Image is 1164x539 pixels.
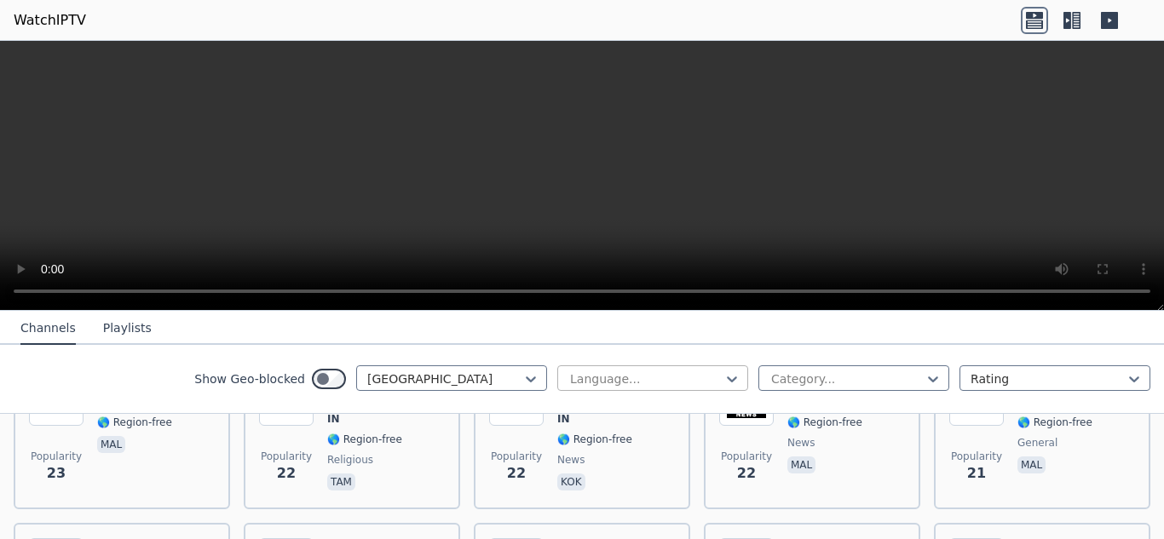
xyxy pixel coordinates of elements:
p: mal [787,456,815,473]
span: news [787,436,815,450]
span: Popularity [721,450,772,463]
p: tam [327,473,355,490]
label: Show Geo-blocked [194,370,305,387]
a: WatchIPTV [14,10,86,31]
span: Popularity [261,450,312,463]
span: religious [327,453,373,467]
span: Popularity [31,450,82,463]
p: mal [1017,456,1046,473]
span: 22 [507,463,526,484]
button: Playlists [103,313,152,345]
span: 23 [47,463,66,484]
p: mal [97,436,125,453]
span: IN [557,412,570,426]
span: 22 [737,463,756,484]
span: 22 [277,463,296,484]
span: Popularity [951,450,1002,463]
span: 21 [967,463,986,484]
span: Popularity [491,450,542,463]
span: 🌎 Region-free [97,416,172,429]
p: kok [557,473,585,490]
span: 🌎 Region-free [1017,416,1092,429]
span: 🌎 Region-free [327,433,402,446]
span: IN [327,412,340,426]
span: news [557,453,585,467]
span: general [1017,436,1057,450]
button: Channels [20,313,76,345]
span: 🌎 Region-free [787,416,862,429]
span: 🌎 Region-free [557,433,632,446]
